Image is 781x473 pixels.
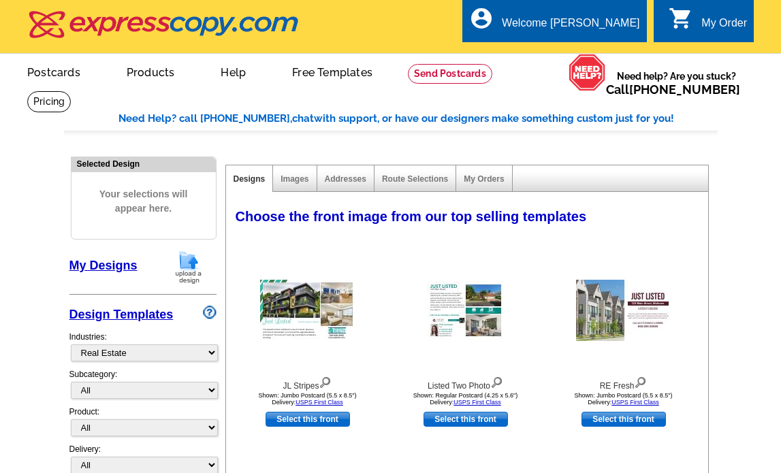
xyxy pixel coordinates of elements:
i: account_circle [469,6,494,31]
a: USPS First Class [453,399,501,406]
div: RE Fresh [549,374,699,392]
a: [PHONE_NUMBER] [629,82,740,97]
a: Images [281,174,308,184]
a: USPS First Class [296,399,343,406]
span: Need help? Are you stuck? [606,69,747,97]
div: Need Help? call [PHONE_NUMBER], with support, or have our designers make something custom just fo... [118,111,718,127]
span: Choose the front image from our top selling templates [236,209,587,224]
div: Shown: Regular Postcard (4.25 x 5.6") Delivery: [391,392,541,406]
div: Selected Design [71,157,216,170]
img: RE Fresh [576,280,671,341]
i: shopping_cart [669,6,693,31]
div: Subcategory: [69,368,217,406]
a: My Designs [69,259,138,272]
div: Product: [69,406,217,443]
div: My Order [701,17,747,36]
img: Listed Two Photo [427,281,505,340]
img: help [569,54,606,91]
img: design-wizard-help-icon.png [203,306,217,319]
span: Your selections will appear here. [82,174,206,229]
a: Addresses [325,174,366,184]
a: USPS First Class [611,399,659,406]
a: Products [105,55,197,87]
img: view design details [319,374,332,389]
span: chat [292,112,314,125]
img: JL Stripes [260,280,355,341]
img: view design details [634,374,647,389]
a: use this design [581,412,666,427]
a: shopping_cart My Order [669,15,747,32]
a: My Orders [464,174,504,184]
span: Call [606,82,740,97]
div: Listed Two Photo [391,374,541,392]
img: view design details [490,374,503,389]
div: JL Stripes [233,374,383,392]
a: Postcards [5,55,102,87]
a: Help [199,55,268,87]
a: use this design [424,412,508,427]
a: Route Selections [382,174,448,184]
div: Shown: Jumbo Postcard (5.5 x 8.5") Delivery: [549,392,699,406]
img: upload-design [171,250,206,284]
div: Industries: [69,324,217,368]
div: Welcome [PERSON_NAME] [502,17,639,36]
a: Design Templates [69,308,174,321]
a: Designs [234,174,266,184]
a: Free Templates [270,55,394,87]
div: Shown: Jumbo Postcard (5.5 x 8.5") Delivery: [233,392,383,406]
a: use this design [266,412,350,427]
